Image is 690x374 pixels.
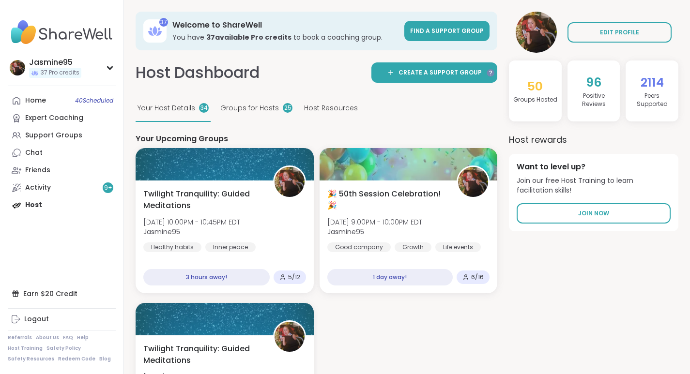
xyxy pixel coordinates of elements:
span: 2114 [641,74,664,91]
div: Expert Coaching [25,113,83,123]
h3: Welcome to ShareWell [172,20,399,30]
span: 🎉 50th Session Celebration! 🎉 [327,188,446,211]
h4: Peers Supported [629,92,675,108]
a: Activity9+ [8,179,116,196]
span: 6 / 16 [471,273,484,281]
img: Jasmine95 [275,322,305,352]
a: FAQ [63,334,73,341]
a: Blog [99,356,111,362]
b: Jasmine95 [327,227,364,237]
div: Chat [25,148,43,158]
span: [DATE] 10:00PM - 10:45PM EDT [143,217,240,227]
h4: Positive Review s [571,92,616,108]
div: Good company [327,242,391,252]
a: Referrals [8,334,32,341]
h4: Want to level up? [517,162,671,172]
iframe: Spotlight [487,69,494,77]
div: 3 hours away! [143,269,270,285]
span: [DATE] 9:00PM - 10:00PM EDT [327,217,422,227]
h4: Your Upcoming Groups [136,134,497,144]
a: Host Training [8,345,43,352]
div: Home [25,96,46,105]
div: Logout [24,314,49,324]
h4: Groups Hosted [513,96,557,104]
span: EDIT PROFILE [600,28,639,37]
div: 1 day away! [327,269,453,285]
a: Home40Scheduled [8,92,116,109]
div: Support Groups [25,131,82,140]
div: Growth [395,242,431,252]
a: Chat [8,144,116,162]
h3: You have to book a coaching group. [172,32,399,42]
a: Safety Resources [8,356,54,362]
a: Join Now [517,203,671,224]
span: Groups for Hosts [220,103,279,113]
a: About Us [36,334,59,341]
a: Support Groups [8,127,116,144]
img: Jasmine95 [275,167,305,197]
span: 9 + [104,184,112,192]
a: Find a support group [404,21,490,41]
div: Life events [435,242,481,252]
div: Jasmine95 [29,57,81,68]
a: EDIT PROFILE [567,22,672,43]
h1: Host Dashboard [136,62,260,84]
img: Jasmine95 [458,167,488,197]
span: Twilight Tranquility: Guided Meditations [143,188,262,211]
span: Join Now [578,209,609,218]
div: 37 [159,18,168,27]
span: 96 [586,74,601,91]
img: Jasmine95 [516,12,557,53]
div: Earn $20 Credit [8,285,116,302]
a: Safety Policy [46,345,81,352]
a: Friends [8,162,116,179]
span: Your Host Details [138,103,195,113]
span: Host Resources [304,103,358,113]
h3: Host rewards [509,133,678,146]
a: Logout [8,311,116,328]
a: Help [77,334,89,341]
span: 37 Pro credits [41,69,79,77]
b: 37 available Pro credit s [206,32,291,42]
div: Inner peace [205,242,256,252]
div: Activity [25,183,51,193]
span: 40 Scheduled [75,97,113,105]
b: Jasmine95 [143,227,180,237]
div: Friends [25,165,50,175]
span: Find a support group [410,27,484,35]
span: Create a support group [399,68,482,77]
img: Jasmine95 [10,60,25,75]
a: Create a support group [371,62,497,83]
a: Expert Coaching [8,109,116,127]
img: ShareWell Nav Logo [8,15,116,49]
div: Healthy habits [143,242,201,252]
span: 5 / 12 [288,273,300,281]
div: 25 [283,103,292,113]
div: 34 [199,103,209,113]
span: Twilight Tranquility: Guided Meditations [143,343,262,366]
span: Join our free Host Training to learn facilitation skills! [517,176,671,195]
span: 50 [527,78,543,95]
a: Redeem Code [58,356,95,362]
